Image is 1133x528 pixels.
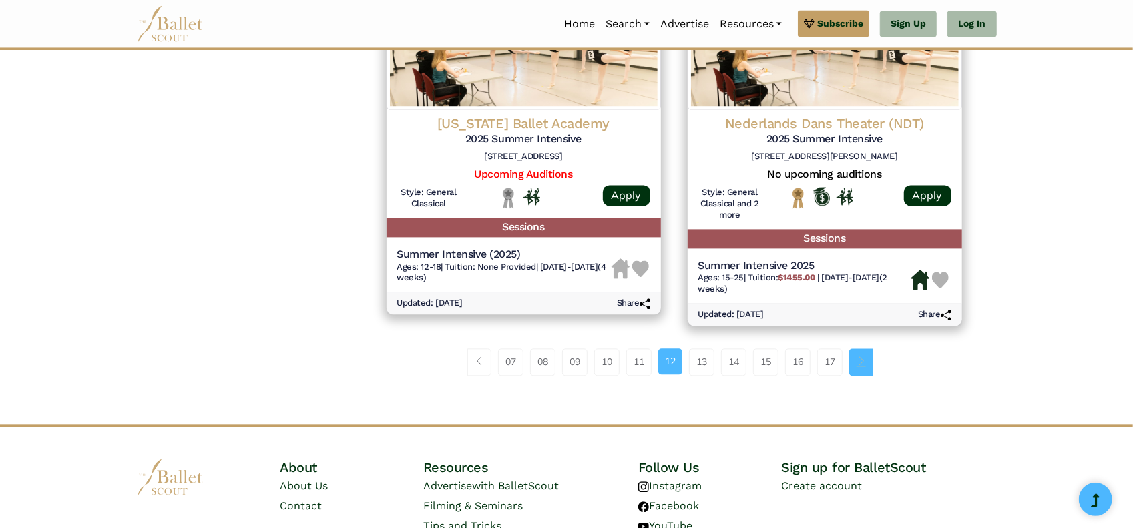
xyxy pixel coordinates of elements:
[423,499,523,512] a: Filming & Seminars
[632,260,649,277] img: Heart
[698,272,888,294] span: [DATE]-[DATE] (2 weeks)
[423,459,638,476] h4: Resources
[498,348,523,375] a: 07
[638,501,649,512] img: facebook logo
[817,348,843,375] a: 17
[698,187,762,221] h6: Style: General Classical and 2 more
[753,348,778,375] a: 15
[612,258,630,278] img: Housing Unavailable
[397,132,650,146] h5: 2025 Summer Intensive
[280,499,322,512] a: Contact
[638,499,699,512] a: Facebook
[397,262,612,284] h6: | |
[698,259,911,273] h5: Summer Intensive 2025
[655,10,714,38] a: Advertise
[932,272,949,288] img: Heart
[781,479,862,492] a: Create account
[600,10,655,38] a: Search
[445,262,535,272] span: Tuition: None Provided
[397,262,606,283] span: [DATE]-[DATE] (4 weeks)
[880,11,937,37] a: Sign Up
[397,248,612,262] h5: Summer Intensive (2025)
[280,459,423,476] h4: About
[790,187,807,208] img: National
[714,10,787,38] a: Resources
[689,348,714,375] a: 13
[638,459,782,476] h4: Follow Us
[721,348,746,375] a: 14
[698,168,951,182] h5: No upcoming auditions
[688,229,962,248] h5: Sessions
[137,459,204,495] img: logo
[523,188,540,205] img: In Person
[397,115,650,132] h4: [US_STATE] Ballet Academy
[804,16,815,31] img: gem.svg
[474,168,572,180] a: Upcoming Auditions
[837,188,853,205] img: In Person
[785,348,811,375] a: 16
[280,479,328,492] a: About Us
[698,151,951,162] h6: [STREET_ADDRESS][PERSON_NAME]
[638,481,649,492] img: instagram logo
[559,10,600,38] a: Home
[397,298,463,309] h6: Updated: [DATE]
[638,479,702,492] a: Instagram
[500,187,517,208] img: Local
[698,309,764,320] h6: Updated: [DATE]
[798,10,869,37] a: Subscribe
[698,115,951,132] h4: Nederlands Dans Theater (NDT)
[698,272,744,282] span: Ages: 15-25
[778,272,815,282] b: $1455.00
[698,132,951,146] h5: 2025 Summer Intensive
[594,348,620,375] a: 10
[658,348,682,374] a: 12
[562,348,588,375] a: 09
[698,272,911,295] h6: | |
[904,185,951,206] a: Apply
[817,16,863,31] span: Subscribe
[423,479,559,492] a: Advertisewith BalletScout
[781,459,996,476] h4: Sign up for BalletScout
[530,348,555,375] a: 08
[397,262,441,272] span: Ages: 12-18
[397,187,461,210] h6: Style: General Classical
[397,151,650,162] h6: [STREET_ADDRESS]
[626,348,652,375] a: 11
[748,272,817,282] span: Tuition:
[617,298,650,309] h6: Share
[603,185,650,206] a: Apply
[813,187,830,206] img: Offers Scholarship
[918,309,951,320] h6: Share
[947,11,996,37] a: Log In
[472,479,559,492] span: with BalletScout
[911,270,929,290] img: Housing Available
[467,348,881,375] nav: Page navigation example
[387,218,661,237] h5: Sessions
